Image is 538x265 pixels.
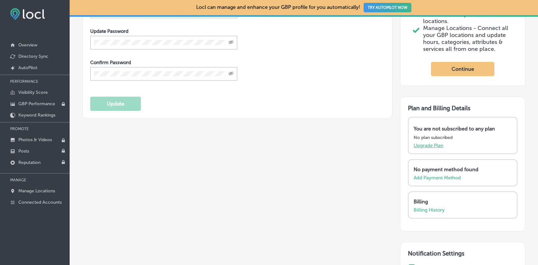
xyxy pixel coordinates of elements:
p: AutoPilot [18,65,37,70]
p: GBP Performance [18,101,55,106]
p: Billing [414,199,509,205]
p: Manage Locations - Connect all your GBP locations and update hours, categories, attributes & serv... [423,25,513,52]
p: Overview [18,42,37,48]
p: Connected Accounts [18,200,62,205]
p: You are not subscribed to any plan [414,126,495,132]
img: fda3e92497d09a02dc62c9cd864e3231.png [10,8,45,20]
p: Posts [18,148,29,154]
p: Reputation [18,160,41,165]
p: Photos & Videos [18,137,52,142]
p: No plan subscribed [414,135,453,140]
p: Manage Locations [18,188,55,194]
a: Add Payment Method [414,175,461,181]
p: Directory Sync [18,54,48,59]
label: Confirm Password [90,60,131,65]
a: Upgrade Plan [414,143,443,148]
p: No payment method found [414,166,509,172]
h3: Plan and Billing Details [408,105,517,112]
button: TRY AUTOPILOT NOW [364,3,411,12]
p: Visibility Score [18,90,48,95]
label: Update Password [90,28,128,34]
span: Toggle password visibility [228,40,234,45]
a: Billing History [414,207,445,213]
button: Continue [431,62,494,76]
h3: Notification Settings [408,250,517,257]
p: Keyword Rankings [18,112,55,118]
button: Update [90,97,141,111]
span: Toggle password visibility [228,71,234,77]
a: Continue [431,52,494,86]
